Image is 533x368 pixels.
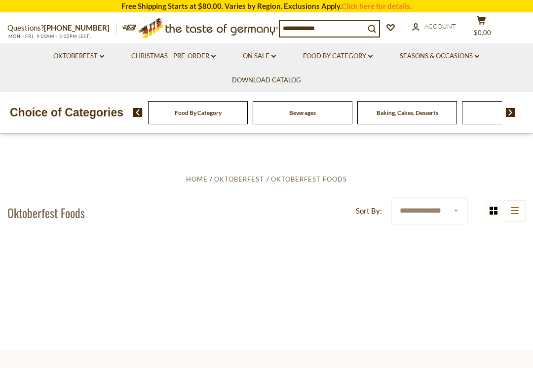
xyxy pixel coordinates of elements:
[7,34,91,39] span: MON - FRI, 9:00AM - 5:00PM (EST)
[412,21,456,32] a: Account
[289,109,316,116] a: Beverages
[243,51,276,62] a: On Sale
[53,51,104,62] a: Oktoberfest
[377,109,438,116] a: Baking, Cakes, Desserts
[271,175,347,183] a: Oktoberfest Foods
[214,175,264,183] a: Oktoberfest
[131,51,216,62] a: Christmas - PRE-ORDER
[400,51,479,62] a: Seasons & Occasions
[232,75,301,86] a: Download Catalog
[466,16,496,40] button: $0.00
[44,23,110,32] a: [PHONE_NUMBER]
[133,108,143,117] img: previous arrow
[424,22,456,30] span: Account
[175,109,222,116] a: Food By Category
[7,22,117,35] p: Questions?
[186,175,208,183] a: Home
[303,51,373,62] a: Food By Category
[506,108,515,117] img: next arrow
[474,29,491,37] span: $0.00
[7,205,85,220] h1: Oktoberfest Foods
[342,1,412,10] a: Click here for details.
[356,205,382,217] label: Sort By:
